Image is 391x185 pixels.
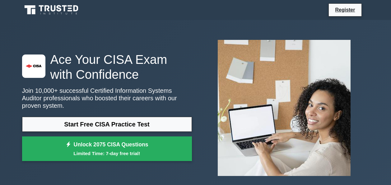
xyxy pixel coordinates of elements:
[22,136,192,161] a: Unlock 2075 CISA QuestionsLimited Time: 7-day free trial!
[22,52,192,82] h1: Ace Your CISA Exam with Confidence
[331,6,359,14] a: Register
[30,150,184,157] small: Limited Time: 7-day free trial!
[22,117,192,132] a: Start Free CISA Practice Test
[22,87,192,109] p: Join 10,000+ successful Certified Information Systems Auditor professionals who boosted their car...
